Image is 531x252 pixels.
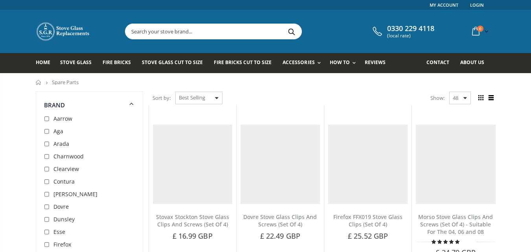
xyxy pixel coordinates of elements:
span: Dunsley [53,215,75,223]
span: Aarrow [53,115,72,122]
span: How To [330,59,350,66]
a: How To [330,53,360,73]
a: Firefox FFX019 Stove Glass Clips (Set Of 4) [333,213,402,228]
a: 0330 229 4118 (local rate) [371,24,434,39]
span: Grid view [477,94,485,102]
span: Fire Bricks Cut To Size [214,59,272,66]
span: Show: [430,92,445,104]
a: Home [36,80,42,85]
a: Dovre Stove Glass Clips And Screws (Set Of 4) [243,213,317,228]
a: Home [36,53,56,73]
a: 0 [469,24,490,39]
span: Fire Bricks [103,59,131,66]
span: £ 16.99 GBP [173,231,213,241]
a: Fire Bricks Cut To Size [214,53,277,73]
span: £ 22.49 GBP [260,231,300,241]
span: 5.00 stars [432,239,461,245]
span: 0330 229 4118 [387,24,434,33]
span: Stove Glass [60,59,92,66]
span: Brand [44,101,65,109]
span: £ 25.52 GBP [348,231,388,241]
span: About us [460,59,484,66]
a: Stove Glass Cut To Size [142,53,209,73]
span: Arada [53,140,69,147]
span: Sort by: [153,91,171,105]
span: 0 [477,26,483,32]
a: Morso Stove Glass Clips And Screws (Set Of 4) - Suitable For The 04, 06 and 08 [418,213,493,235]
span: (local rate) [387,33,434,39]
span: Spare Parts [52,79,79,86]
span: Accessories [283,59,314,66]
a: Stovax Stockton Stove Glass Clips And Screws (Set Of 4) [156,213,229,228]
span: Stove Glass Cut To Size [142,59,203,66]
span: Charnwood [53,153,84,160]
span: Dovre [53,203,69,210]
a: Reviews [365,53,391,73]
a: Stove Glass [60,53,97,73]
span: List view [487,94,496,102]
a: Accessories [283,53,324,73]
span: Contura [53,178,75,185]
input: Search your stove brand... [125,24,390,39]
span: Esse [53,228,65,235]
span: Aga [53,127,63,135]
span: [PERSON_NAME] [53,190,97,198]
span: Home [36,59,50,66]
span: Firefox [53,241,71,248]
a: Contact [426,53,455,73]
a: Fire Bricks [103,53,137,73]
span: Clearview [53,165,79,173]
img: Stove Glass Replacement [36,22,91,41]
a: About us [460,53,490,73]
span: Reviews [365,59,386,66]
span: Contact [426,59,449,66]
button: Search [283,24,301,39]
